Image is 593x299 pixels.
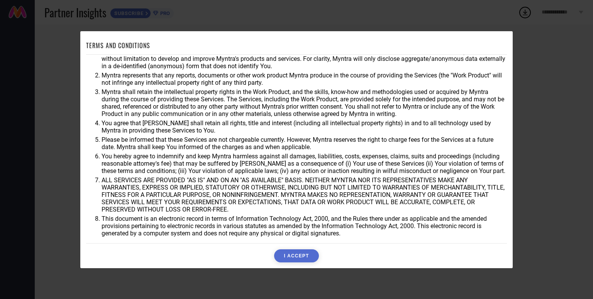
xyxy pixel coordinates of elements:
[274,249,319,262] button: I ACCEPT
[102,88,507,118] li: Myntra shall retain the intellectual property rights in the Work Product, and the skills, know-ho...
[102,72,507,86] li: Myntra represents that any reports, documents or other work product Myntra produce in the course ...
[102,136,507,151] li: Please be informed that these Services are not chargeable currently. However, Myntra reserves the...
[102,176,507,213] li: ALL SERVICES ARE PROVIDED "AS IS" AND ON AN "AS AVAILABLE" BASIS. NEITHER MYNTRA NOR ITS REPRESEN...
[102,153,507,175] li: You hereby agree to indemnify and keep Myntra harmless against all damages, liabilities, costs, e...
[102,119,507,134] li: You agree that [PERSON_NAME] shall retain all rights, title and interest (including all intellect...
[102,48,507,70] li: You agree that Myntra may use aggregate and anonymized data for any business purpose during or af...
[86,41,150,50] h1: TERMS AND CONDITIONS
[102,215,507,237] li: This document is an electronic record in terms of Information Technology Act, 2000, and the Rules...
